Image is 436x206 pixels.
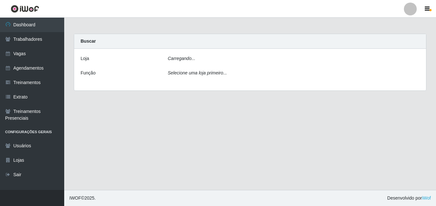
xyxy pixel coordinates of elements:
[168,70,227,75] i: Selecione uma loja primeiro...
[69,195,96,202] span: © 2025 .
[81,55,89,62] label: Loja
[81,39,96,44] strong: Buscar
[69,195,81,201] span: IWOF
[387,195,431,202] span: Desenvolvido por
[11,5,39,13] img: CoreUI Logo
[81,70,96,76] label: Função
[422,195,431,201] a: iWof
[168,56,196,61] i: Carregando...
